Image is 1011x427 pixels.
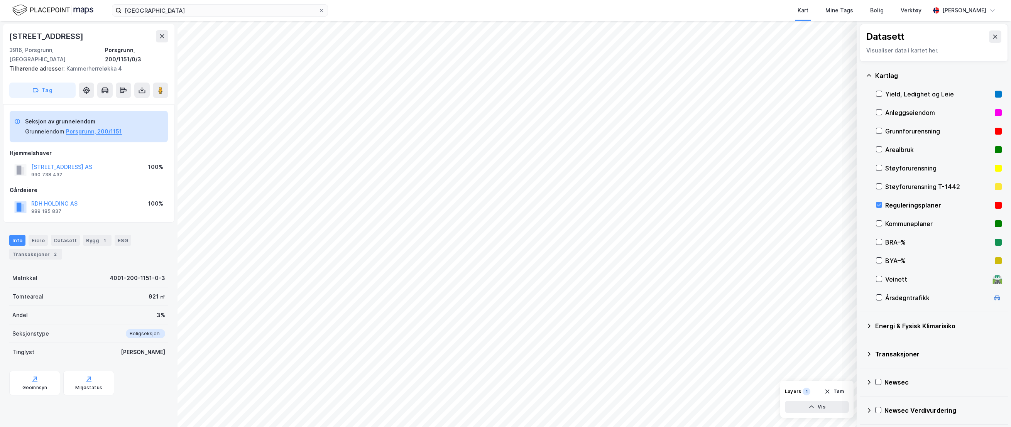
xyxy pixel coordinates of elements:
[9,65,66,72] span: Tilhørende adresser:
[51,235,80,246] div: Datasett
[148,162,163,172] div: 100%
[9,46,105,64] div: 3916, Porsgrunn, [GEOGRAPHIC_DATA]
[12,329,49,338] div: Seksjonstype
[12,292,43,301] div: Tomteareal
[901,6,921,15] div: Verktøy
[12,311,28,320] div: Andel
[819,385,849,398] button: Tøm
[31,172,62,178] div: 990 738 432
[992,274,1003,284] div: 🛣️
[75,385,102,391] div: Miljøstatus
[885,164,992,173] div: Støyforurensning
[885,293,989,302] div: Årsdøgntrafikk
[885,201,992,210] div: Reguleringsplaner
[870,6,884,15] div: Bolig
[157,311,165,320] div: 3%
[12,348,34,357] div: Tinglyst
[148,199,163,208] div: 100%
[884,378,1002,387] div: Newsec
[885,127,992,136] div: Grunnforurensning
[785,388,801,395] div: Layers
[785,401,849,413] button: Vis
[101,236,108,244] div: 1
[9,235,25,246] div: Info
[9,83,76,98] button: Tag
[885,89,992,99] div: Yield, Ledighet og Leie
[22,385,47,391] div: Geoinnsyn
[66,127,122,136] button: Porsgrunn, 200/1151
[885,182,992,191] div: Støyforurensning T-1442
[122,5,318,16] input: Søk på adresse, matrikkel, gårdeiere, leietakere eller personer
[10,186,168,195] div: Gårdeiere
[149,292,165,301] div: 921 ㎡
[12,3,93,17] img: logo.f888ab2527a4732fd821a326f86c7f29.svg
[9,249,62,260] div: Transaksjoner
[875,321,1002,331] div: Energi & Fysisk Klimarisiko
[972,390,1011,427] iframe: Chat Widget
[942,6,986,15] div: [PERSON_NAME]
[885,256,992,265] div: BYA–%
[25,127,64,136] div: Grunneiendom
[866,30,904,43] div: Datasett
[803,388,810,395] div: 1
[885,275,989,284] div: Veinett
[825,6,853,15] div: Mine Tags
[31,208,61,214] div: 989 185 837
[121,348,165,357] div: [PERSON_NAME]
[12,273,37,283] div: Matrikkel
[29,235,48,246] div: Eiere
[875,349,1002,359] div: Transaksjoner
[798,6,808,15] div: Kart
[866,46,1001,55] div: Visualiser data i kartet her.
[115,235,131,246] div: ESG
[885,219,992,228] div: Kommuneplaner
[9,30,85,42] div: [STREET_ADDRESS]
[9,64,162,73] div: Kammerherreløkka 4
[885,108,992,117] div: Anleggseiendom
[884,406,1002,415] div: Newsec Verdivurdering
[25,117,122,126] div: Seksjon av grunneiendom
[885,238,992,247] div: BRA–%
[105,46,168,64] div: Porsgrunn, 200/1151/0/3
[885,145,992,154] div: Arealbruk
[10,149,168,158] div: Hjemmelshaver
[83,235,112,246] div: Bygg
[875,71,1002,80] div: Kartlag
[110,273,165,283] div: 4001-200-1151-0-3
[51,250,59,258] div: 2
[972,390,1011,427] div: Kontrollprogram for chat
